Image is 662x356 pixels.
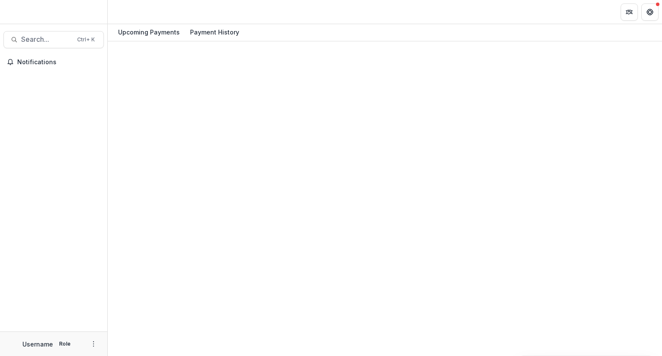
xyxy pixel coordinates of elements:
a: Payment History [187,24,243,41]
div: Payment History [187,26,243,38]
button: Notifications [3,55,104,69]
p: Role [56,340,73,348]
button: Search... [3,31,104,48]
div: Ctrl + K [75,35,97,44]
span: Notifications [17,59,100,66]
button: Partners [621,3,638,21]
button: Get Help [641,3,659,21]
p: Username [22,340,53,349]
a: Upcoming Payments [115,24,183,41]
div: Upcoming Payments [115,26,183,38]
button: More [88,339,99,349]
span: Search... [21,35,72,44]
